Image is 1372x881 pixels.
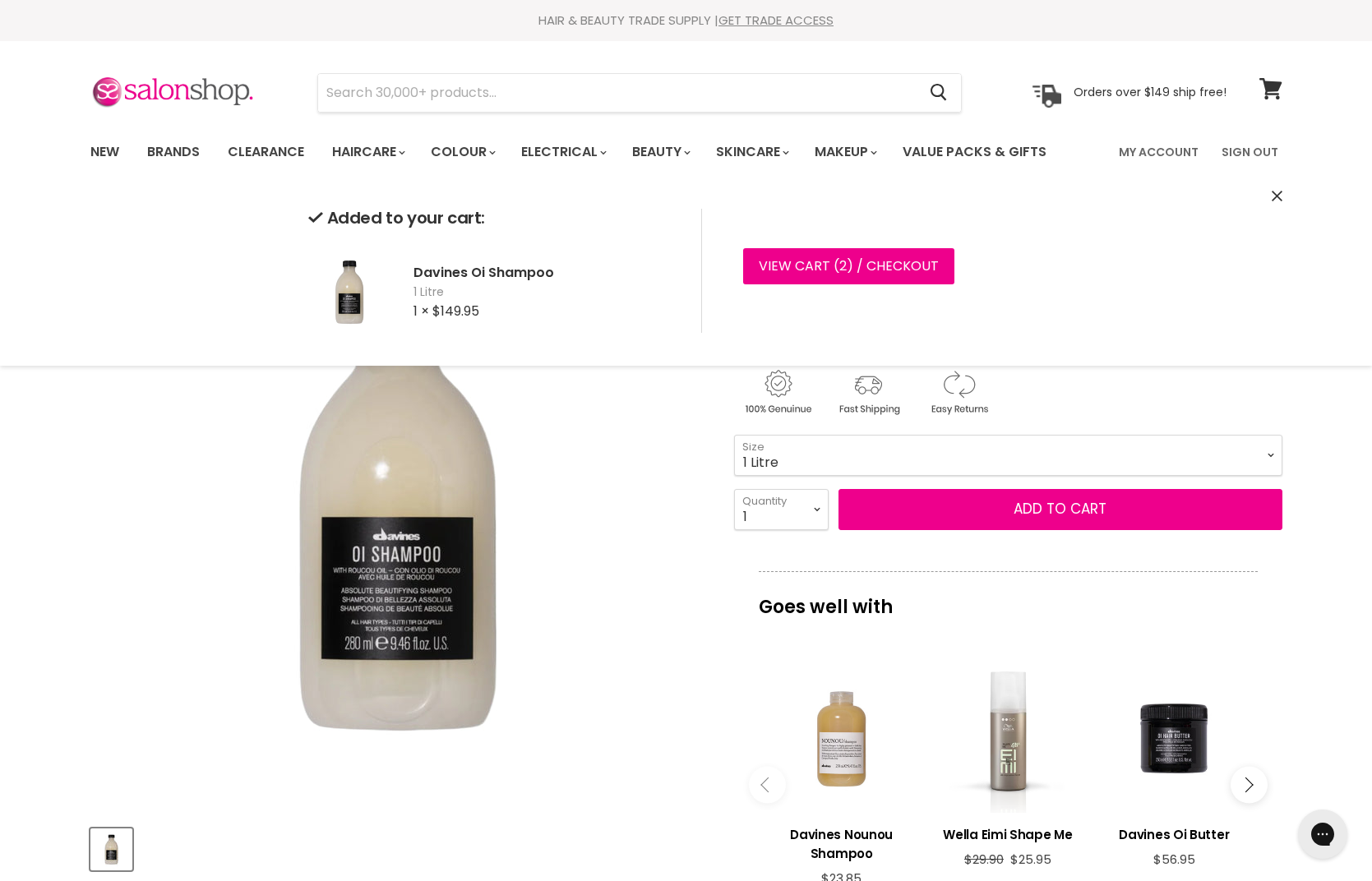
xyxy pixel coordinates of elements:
[70,12,1303,29] div: HAIR & BEAUTY TRADE SUPPLY |
[308,251,390,333] img: Davines Oi Shampoo
[917,74,961,112] button: Search
[308,209,675,228] h2: Added to your cart:
[1099,825,1249,844] h3: Davines Oi Butter
[1074,85,1226,99] p: Orders over $149 ship free!
[767,813,917,871] a: View product:Davines Nounou Shampoo
[915,367,1002,417] img: returns.gif
[734,489,829,530] select: Quantity
[320,135,415,169] a: Haircare
[78,128,1084,176] ul: Main menu
[1212,135,1288,169] a: Sign Out
[890,135,1059,169] a: Value Packs & Gifts
[734,367,821,417] img: genuine.gif
[767,825,917,863] h3: Davines Nounou Shampoo
[215,135,316,169] a: Clearance
[88,823,707,870] div: Product thumbnails
[1010,851,1051,868] span: $25.95
[78,135,132,169] a: New
[90,199,704,813] div: Davines Oi Shampoo image. Click or Scroll to Zoom.
[135,135,212,169] a: Brands
[1153,851,1195,868] span: $56.95
[825,367,912,417] img: shipping.gif
[933,825,1083,844] h3: Wella Eimi Shape Me
[933,813,1083,852] a: View product:Wella Eimi Shape Me
[802,135,887,169] a: Makeup
[838,489,1282,530] button: Add to cart
[620,135,700,169] a: Beauty
[509,135,617,169] a: Electrical
[964,851,1004,868] span: $29.90
[704,135,799,169] a: Skincare
[1099,813,1249,852] a: View product:Davines Oi Butter
[413,302,429,321] span: 1 ×
[413,264,675,281] h2: Davines Oi Shampoo
[743,248,954,284] a: View cart (2) / Checkout
[1272,188,1282,205] button: Close
[318,74,917,112] input: Search
[418,135,506,169] a: Colour
[759,571,1258,625] p: Goes well with
[839,256,847,275] span: 2
[92,830,131,869] img: Davines Oi Shampoo
[413,284,675,301] span: 1 Litre
[90,828,132,870] button: Davines Oi Shampoo
[317,73,962,113] form: Product
[432,302,479,321] span: $149.95
[1290,804,1356,865] iframe: Gorgias live chat messenger
[718,12,834,29] a: GET TRADE ACCESS
[70,128,1303,176] nav: Main
[1109,135,1208,169] a: My Account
